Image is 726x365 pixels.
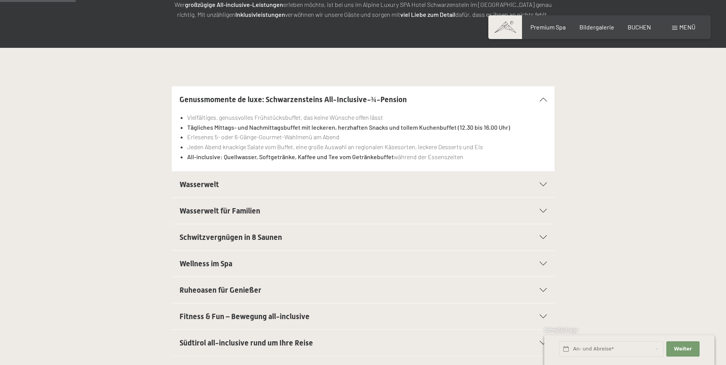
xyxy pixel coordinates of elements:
span: Weiter [674,345,692,352]
strong: Inklusivleistungen [235,11,285,18]
a: Premium Spa [530,23,566,31]
span: Menü [679,23,695,31]
a: BUCHEN [628,23,651,31]
li: Erlesenes 5- oder 6-Gänge-Gourmet-Wahlmenü am Abend [187,132,547,142]
a: Bildergalerie [579,23,614,31]
li: Vielfältiges, genussvolles Frühstücksbuffet, das keine Wünsche offen lässt [187,112,547,122]
span: Genussmomente de luxe: Schwarzensteins All-Inclusive-¾-Pension [179,95,407,104]
span: Wasserwelt für Familien [179,206,260,215]
strong: großzügige All-inclusive-Leistungen [185,1,283,8]
strong: All-inclusive: Quellwasser, Softgetränke, Kaffee und Tee vom Getränkebuffet [187,153,394,160]
li: Jeden Abend knackige Salate vom Buffet, eine große Auswahl an regionalen Käsesorten, leckere Dess... [187,142,547,152]
span: Wellness im Spa [179,259,232,268]
span: Schnellanfrage [544,327,578,333]
span: Südtirol all-inclusive rund um Ihre Reise [179,338,313,347]
strong: Tägliches Mittags- und Nachmittagsbuffet mit leckeren, herzhaften Snacks und tollem Kuchenbuffet ... [187,124,510,131]
span: Ruheoasen für Genießer [179,285,261,295]
span: Wasserwelt [179,180,219,189]
span: Fitness & Fun – Bewegung all-inclusive [179,312,310,321]
button: Weiter [666,341,699,357]
li: während der Essenszeiten [187,152,547,162]
strong: viel Liebe zum Detail [400,11,455,18]
span: Schwitzvergnügen in 8 Saunen [179,233,282,242]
